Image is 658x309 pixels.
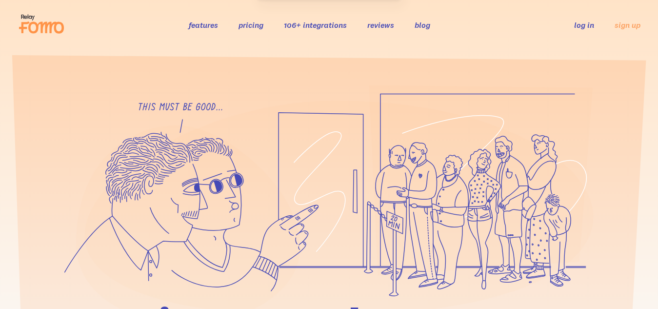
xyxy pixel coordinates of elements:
[284,20,347,30] a: 106+ integrations
[239,20,263,30] a: pricing
[367,20,394,30] a: reviews
[615,20,640,30] a: sign up
[189,20,218,30] a: features
[574,20,594,30] a: log in
[415,20,430,30] a: blog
